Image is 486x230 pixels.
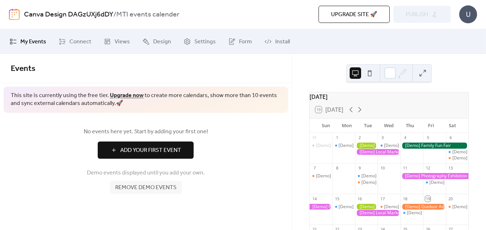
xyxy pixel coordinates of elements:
[315,119,336,133] div: Sun
[69,38,91,46] span: Connect
[448,196,453,201] div: 20
[339,143,390,149] div: [Demo] Fitness Bootcamp
[9,9,20,20] img: logo
[312,196,317,201] div: 14
[400,210,423,216] div: [Demo] Morning Yoga Bliss
[116,8,179,21] b: MTI events calender
[316,173,373,179] div: [Demo] Book Club Gathering
[400,143,468,149] div: [Demo] Family Fun Fair
[275,38,290,46] span: Install
[446,204,468,210] div: [Demo] Open Mic Night
[310,143,332,149] div: [Demo] Morning Yoga Bliss
[448,166,453,171] div: 13
[98,32,135,51] a: Views
[355,210,400,216] div: [Demo] Local Market
[11,128,281,136] span: No events here yet. Start by adding your first one!
[310,173,332,179] div: [Demo] Book Club Gathering
[400,204,446,210] div: [Demo] Outdoor Adventure Day
[407,210,461,216] div: [Demo] Morning Yoga Bliss
[334,135,340,140] div: 1
[357,196,363,201] div: 16
[110,181,182,194] button: Remove demo events
[11,61,35,77] span: Events
[332,204,355,210] div: [Demo] Morning Yoga Bliss
[423,179,446,186] div: [Demo] Morning Yoga Bliss
[400,173,468,179] div: [Demo] Photography Exhibition
[194,38,216,46] span: Settings
[120,146,181,155] span: Add Your First Event
[339,204,393,210] div: [Demo] Morning Yoga Bliss
[446,149,468,155] div: [Demo] Morning Yoga Bliss
[384,204,446,210] div: [Demo] Culinary Cooking Class
[312,166,317,171] div: 7
[4,32,52,51] a: My Events
[421,119,442,133] div: Fri
[357,166,363,171] div: 9
[113,8,116,21] b: /
[378,204,400,210] div: [Demo] Culinary Cooking Class
[425,135,431,140] div: 5
[20,38,46,46] span: My Events
[361,179,415,186] div: [Demo] Seniors' Social Tea
[310,92,468,101] div: [DATE]
[87,169,205,177] span: Demo events displayed until you add your own.
[11,92,281,108] span: This site is currently using the free tier. to create more calendars, show more than 10 events an...
[332,143,355,149] div: [Demo] Fitness Bootcamp
[399,119,421,133] div: Thu
[310,204,332,210] div: [Demo] Photography Exhibition
[378,143,400,149] div: [Demo] Morning Yoga Bliss
[425,166,431,171] div: 12
[403,135,408,140] div: 4
[361,173,416,179] div: [Demo] Morning Yoga Bliss
[358,119,379,133] div: Tue
[446,155,468,161] div: [Demo] Open Mic Night
[355,143,378,149] div: [Demo] Gardening Workshop
[137,32,176,51] a: Design
[115,38,130,46] span: Views
[334,196,340,201] div: 15
[357,135,363,140] div: 2
[355,149,400,155] div: [Demo] Local Market
[384,143,438,149] div: [Demo] Morning Yoga Bliss
[355,173,378,179] div: [Demo] Morning Yoga Bliss
[312,135,317,140] div: 31
[53,32,97,51] a: Connect
[380,196,385,201] div: 17
[153,38,171,46] span: Design
[429,179,484,186] div: [Demo] Morning Yoga Bliss
[319,6,390,23] button: Upgrade site 🚀
[425,196,431,201] div: 19
[403,166,408,171] div: 11
[98,142,194,159] button: Add Your First Event
[380,135,385,140] div: 3
[442,119,463,133] div: Sat
[223,32,257,51] a: Form
[336,119,358,133] div: Mon
[110,90,144,101] a: Upgrade now
[259,32,295,51] a: Install
[378,119,399,133] div: Wed
[355,179,378,186] div: [Demo] Seniors' Social Tea
[178,32,221,51] a: Settings
[355,204,378,210] div: [Demo] Gardening Workshop
[459,5,477,23] div: U
[239,38,252,46] span: Form
[331,10,377,19] span: Upgrade site 🚀
[115,183,176,192] span: Remove demo events
[316,143,370,149] div: [Demo] Morning Yoga Bliss
[380,166,385,171] div: 10
[448,135,453,140] div: 6
[403,196,408,201] div: 18
[334,166,340,171] div: 8
[11,142,281,159] a: Add Your First Event
[24,8,113,21] a: Canva Design DAGzUXj6dDY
